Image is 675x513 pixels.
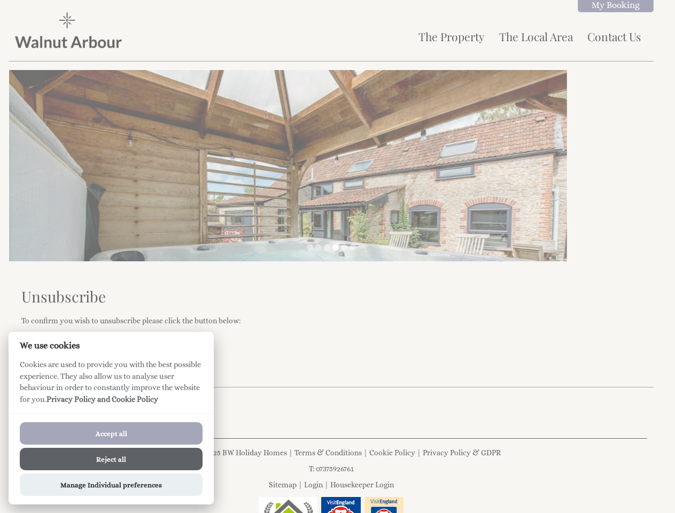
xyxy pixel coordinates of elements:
[418,29,485,44] a: The Property
[298,480,302,489] span: |
[304,480,323,489] a: Login
[324,480,329,489] span: |
[417,448,421,457] span: |
[21,286,641,306] h1: Unsubscribe
[46,395,158,403] a: Privacy Policy and Cookie Policy
[587,29,641,44] a: Contact Us
[20,448,203,470] button: Reject all
[330,480,394,489] a: Housekeeper Login
[162,448,287,457] a: © Copyright 2025 BW Holiday Homes
[363,448,368,457] span: |
[15,12,122,48] img: Walnut Arbour
[9,359,214,413] p: Cookies are used to provide you with the best possible experience. They also allow us to analyse ...
[21,316,641,325] p: To confirm you wish to unsubscribe please click the button below:
[369,448,415,457] a: Cookie Policy
[269,480,297,489] a: Sitemap
[20,422,203,445] button: Accept all
[309,464,354,473] a: T: 07375926761
[423,448,501,457] a: Privacy Policy & GDPR
[9,340,214,351] h2: We use cookies
[20,473,203,496] button: Manage Individual preferences
[499,29,573,44] a: The Local Area
[289,448,293,457] span: |
[294,448,362,457] a: Terms & Conditions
